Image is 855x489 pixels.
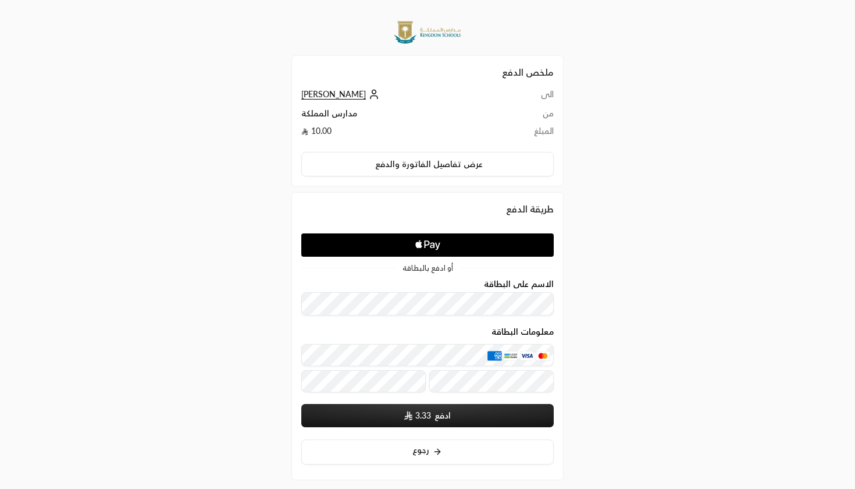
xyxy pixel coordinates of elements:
span: 3.33 [415,410,431,421]
td: مدارس المملكة [301,108,504,125]
td: الى [504,88,554,108]
img: MADA [504,351,518,360]
img: Visa [520,351,534,360]
button: رجوع [301,440,554,465]
input: بطاقة ائتمانية [301,344,554,366]
td: المبلغ [504,125,554,143]
img: AMEX [487,351,501,360]
input: رمز التحقق CVC [429,370,554,392]
legend: معلومات البطاقة [491,327,554,336]
button: ادفع SAR3.33 [301,404,554,427]
div: الاسم على البطاقة [301,279,554,316]
span: [PERSON_NAME] [301,89,366,100]
label: الاسم على البطاقة [484,279,554,289]
img: SAR [404,411,412,420]
span: أو ادفع بالبطاقة [402,264,453,272]
a: [PERSON_NAME] [301,89,382,99]
img: MasterCard [536,351,550,360]
h2: ملخص الدفع [301,65,554,79]
div: طريقة الدفع [301,202,554,216]
input: تاريخ الانتهاء [301,370,426,392]
td: من [504,108,554,125]
span: رجوع [412,445,429,455]
button: عرض تفاصيل الفاتورة والدفع [301,152,554,176]
td: 10.00 [301,125,504,143]
img: Company Logo [393,19,462,46]
div: معلومات البطاقة [301,327,554,396]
